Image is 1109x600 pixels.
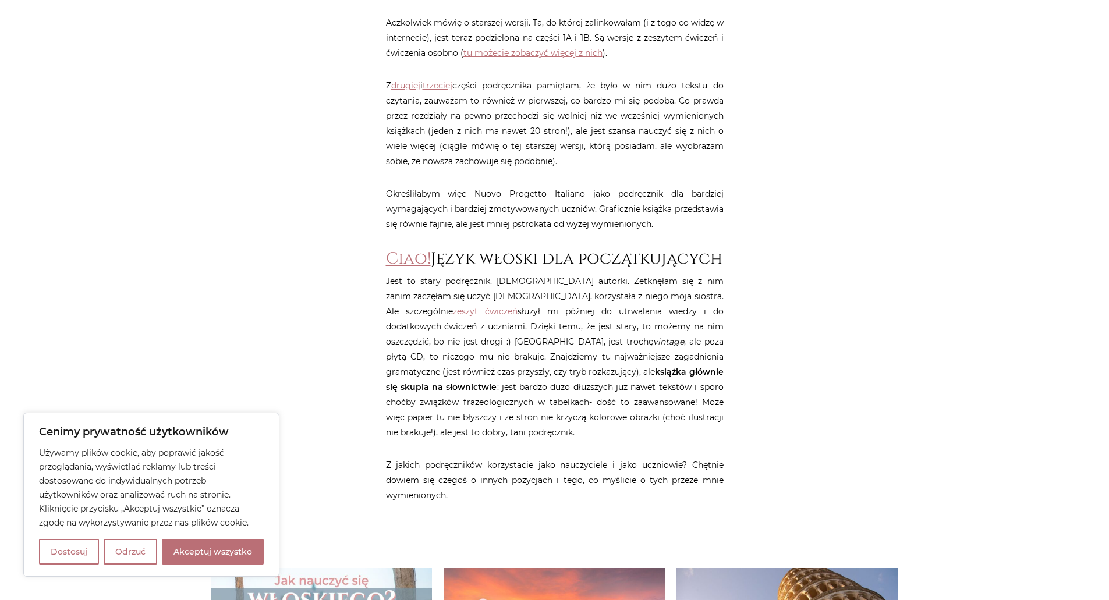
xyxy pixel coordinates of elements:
p: Z jakich podręczników korzystacie jako nauczyciele i jako uczniowie? Chętnie dowiem się czegoś o ... [386,457,724,503]
p: Jest to stary podręcznik, [DEMOGRAPHIC_DATA] autorki. Zetknęłam się z nim zanim zaczęłam się uczy... [386,274,724,440]
h2: Język włoski dla początkujących [386,249,724,269]
p: Aczkolwiek mówię o starszej wersji. Ta, do której zalinkowałam (i z tego co widzę w internecie), ... [386,15,724,61]
p: Z i części podręcznika pamiętam, że było w nim dużo tekstu do czytania, zauważam to również w pie... [386,78,724,169]
button: Akceptuj wszystko [162,539,264,565]
p: Używamy plików cookie, aby poprawić jakość przeglądania, wyświetlać reklamy lub treści dostosowan... [39,446,264,530]
strong: książka głównie się skupia na słownictwie [386,367,724,392]
button: Dostosuj [39,539,99,565]
p: Określiłabym więc Nuovo Progetto Italiano jako podręcznik dla bardziej wymagających i bardziej zm... [386,186,724,232]
button: Odrzuć [104,539,157,565]
a: drugiej [391,80,420,91]
a: trzeciej [423,80,452,91]
a: zeszyt ćwiczeń [453,306,518,317]
p: Cenimy prywatność użytkowników [39,425,264,439]
h3: Zobacz także [211,555,898,563]
a: Ciao! [386,248,431,269]
a: tu możecie zobaczyć więcej z nich [463,48,603,58]
em: vintage [653,336,684,347]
